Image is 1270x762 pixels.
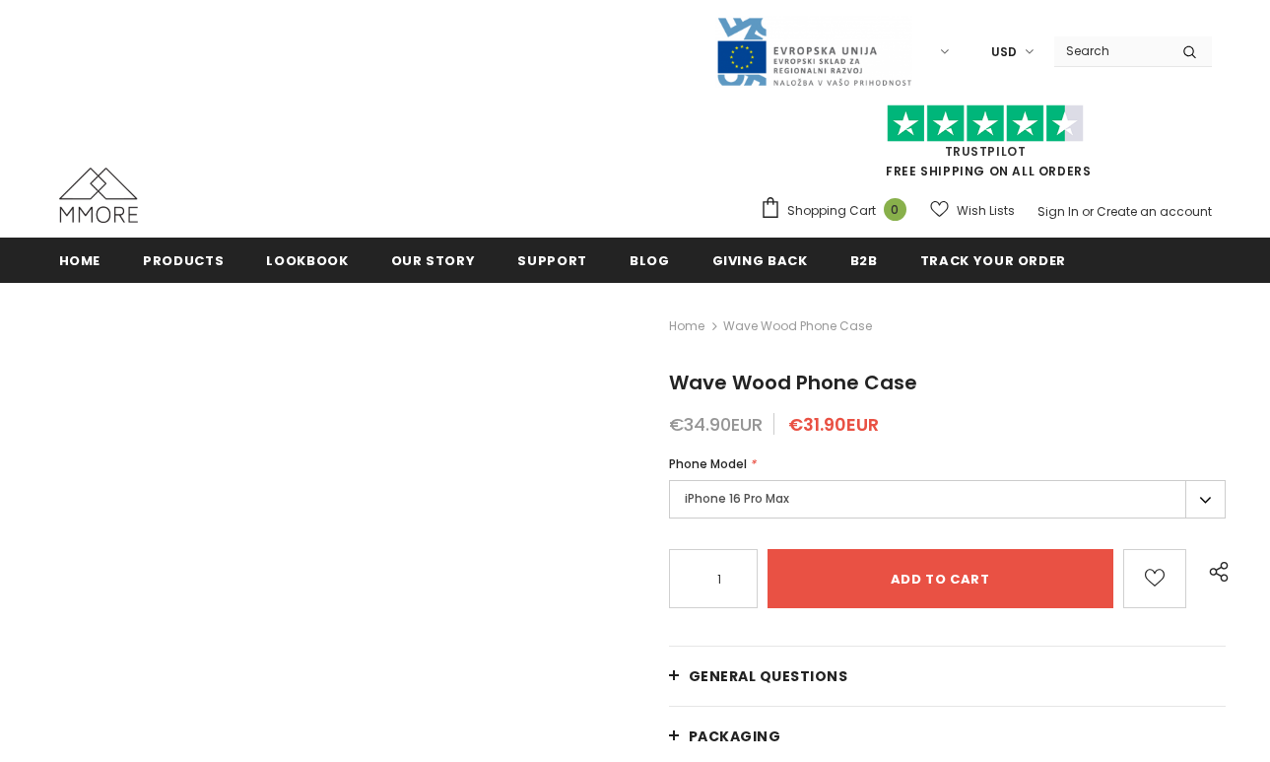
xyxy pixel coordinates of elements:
a: Wish Lists [930,193,1015,228]
span: 0 [884,198,906,221]
span: Wave Wood Phone Case [669,369,917,396]
span: Giving back [712,251,808,270]
a: Sign In [1037,203,1079,220]
span: Track your order [920,251,1066,270]
span: USD [991,42,1017,62]
span: Blog [630,251,670,270]
a: Our Story [391,238,476,282]
a: Shopping Cart 0 [760,196,916,226]
span: Phone Model [669,455,747,472]
img: Javni Razpis [715,16,912,88]
span: FREE SHIPPING ON ALL ORDERS [760,113,1212,179]
span: Home [59,251,101,270]
a: Track your order [920,238,1066,282]
span: Wave Wood Phone Case [723,314,872,338]
input: Add to cart [768,549,1113,608]
span: support [517,251,587,270]
a: General Questions [669,647,1227,706]
span: Wish Lists [957,201,1015,221]
a: Create an account [1097,203,1212,220]
span: PACKAGING [689,727,781,746]
a: Trustpilot [945,143,1027,160]
img: Trust Pilot Stars [887,104,1084,143]
a: Lookbook [266,238,348,282]
span: Our Story [391,251,476,270]
a: Giving back [712,238,808,282]
span: €34.90EUR [669,412,763,437]
span: General Questions [689,666,848,686]
a: support [517,238,587,282]
a: Blog [630,238,670,282]
a: Home [669,314,704,338]
a: Home [59,238,101,282]
span: or [1082,203,1094,220]
a: B2B [850,238,878,282]
span: Products [143,251,224,270]
a: Products [143,238,224,282]
input: Search Site [1054,36,1168,65]
span: €31.90EUR [788,412,879,437]
span: Lookbook [266,251,348,270]
img: MMORE Cases [59,168,138,223]
span: Shopping Cart [787,201,876,221]
span: B2B [850,251,878,270]
a: Javni Razpis [715,42,912,59]
label: iPhone 16 Pro Max [669,480,1227,519]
